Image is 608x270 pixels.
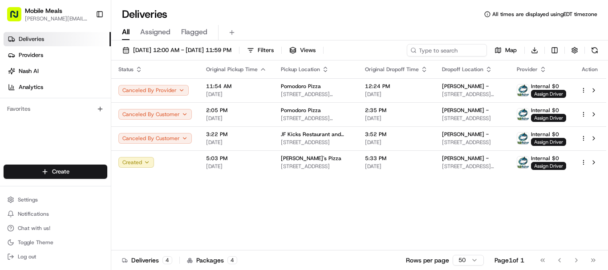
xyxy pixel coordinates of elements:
span: [DATE] [206,91,267,98]
div: Action [580,66,599,73]
span: Chat with us! [18,225,50,232]
span: 5:03 PM [206,155,267,162]
span: Assign Driver [531,90,566,98]
span: Internal $0 [531,155,559,162]
span: Flagged [181,27,207,37]
button: Log out [4,250,107,263]
span: Assign Driver [531,162,566,170]
button: [DATE] 12:00 AM - [DATE] 11:59 PM [118,44,235,56]
button: Notifications [4,208,107,220]
button: Canceled By Customer [118,109,192,120]
span: [STREET_ADDRESS][PERSON_NAME] [442,91,503,98]
a: Deliveries [4,32,111,46]
img: MM.png [517,133,529,144]
div: Favorites [4,102,107,116]
span: [STREET_ADDRESS][PERSON_NAME][PERSON_NAME] [281,91,351,98]
span: Original Pickup Time [206,66,258,73]
button: Chat with us! [4,222,107,234]
a: Providers [4,48,111,62]
span: [DATE] 12:00 AM - [DATE] 11:59 PM [133,46,231,54]
button: Canceled By Provider [118,85,189,96]
span: [STREET_ADDRESS][PERSON_NAME] [442,163,503,170]
img: MM.png [517,109,529,120]
span: 3:22 PM [206,131,267,138]
button: Toggle Theme [4,236,107,249]
span: [STREET_ADDRESS] [442,139,503,146]
span: Internal $0 [531,131,559,138]
span: JF Kicks Restaurant and Patio Bar [281,131,351,138]
span: Internal $0 [531,83,559,90]
span: Analytics [19,83,43,91]
span: Pickup Location [281,66,320,73]
div: Deliveries [122,256,172,265]
span: 11:54 AM [206,83,267,90]
span: Assign Driver [531,114,566,122]
span: Original Dropoff Time [365,66,419,73]
span: Log out [18,253,36,260]
span: Assigned [140,27,170,37]
span: Assign Driver [531,138,566,146]
span: Internal $0 [531,107,559,114]
span: Notifications [18,210,49,218]
span: [DATE] [206,163,267,170]
span: Providers [19,51,43,59]
img: MM.png [517,85,529,96]
div: Page 1 of 1 [495,256,524,265]
button: Map [490,44,521,56]
span: All [122,27,130,37]
span: Nash AI [19,67,39,75]
button: Canceled By Customer [118,133,192,144]
div: Packages [187,256,237,265]
button: Settings [4,193,107,206]
span: [PERSON_NAME] - [442,107,489,114]
span: Pomodoro Pizza [281,83,321,90]
span: Deliveries [19,35,44,43]
div: 4 [162,256,172,264]
img: MM.png [517,157,529,168]
span: Provider [517,66,538,73]
a: Nash AI [4,64,111,78]
button: Filters [243,44,278,56]
span: All times are displayed using EDT timezone [492,11,597,18]
span: [STREET_ADDRESS] [281,139,351,146]
button: Refresh [588,44,601,56]
span: [PERSON_NAME] - [442,131,489,138]
span: [DATE] [365,163,428,170]
span: Dropoff Location [442,66,483,73]
span: 12:24 PM [365,83,428,90]
span: [DATE] [365,139,428,146]
a: Analytics [4,80,111,94]
span: Filters [258,46,274,54]
button: [PERSON_NAME][EMAIL_ADDRESS][DOMAIN_NAME] [25,15,89,22]
span: [STREET_ADDRESS] [442,115,503,122]
button: Create [4,165,107,179]
h1: Deliveries [122,7,167,21]
p: Rows per page [406,256,449,265]
span: Views [300,46,316,54]
span: 5:33 PM [365,155,428,162]
span: [STREET_ADDRESS] [281,163,351,170]
span: Settings [18,196,38,203]
span: [DATE] [365,115,428,122]
span: [PERSON_NAME] - [442,83,489,90]
span: Status [118,66,134,73]
div: 4 [227,256,237,264]
span: 3:52 PM [365,131,428,138]
span: 2:05 PM [206,107,267,114]
button: Created [118,157,154,168]
button: Mobile Meals [25,6,62,15]
span: [PERSON_NAME] - [442,155,489,162]
span: [DATE] [206,139,267,146]
input: Type to search [407,44,487,56]
span: [STREET_ADDRESS][PERSON_NAME][PERSON_NAME] [281,115,351,122]
span: [DATE] [206,115,267,122]
span: Toggle Theme [18,239,53,246]
span: Pomodoro Pizza [281,107,321,114]
span: [DATE] [365,91,428,98]
span: Map [505,46,517,54]
span: Create [52,168,69,176]
button: Mobile Meals[PERSON_NAME][EMAIL_ADDRESS][DOMAIN_NAME] [4,4,92,25]
span: [PERSON_NAME]'s Pizza [281,155,341,162]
